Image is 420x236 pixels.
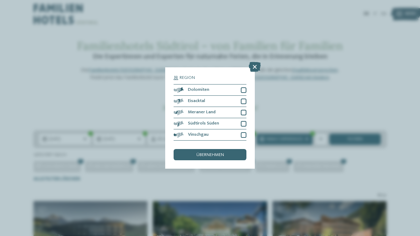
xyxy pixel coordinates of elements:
span: übernehmen [196,153,224,157]
span: Südtirols Süden [188,121,219,126]
span: Dolomiten [188,88,209,92]
span: Vinschgau [188,133,209,137]
span: Meraner Land [188,110,216,115]
span: Eisacktal [188,99,205,103]
span: Region [180,76,195,80]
